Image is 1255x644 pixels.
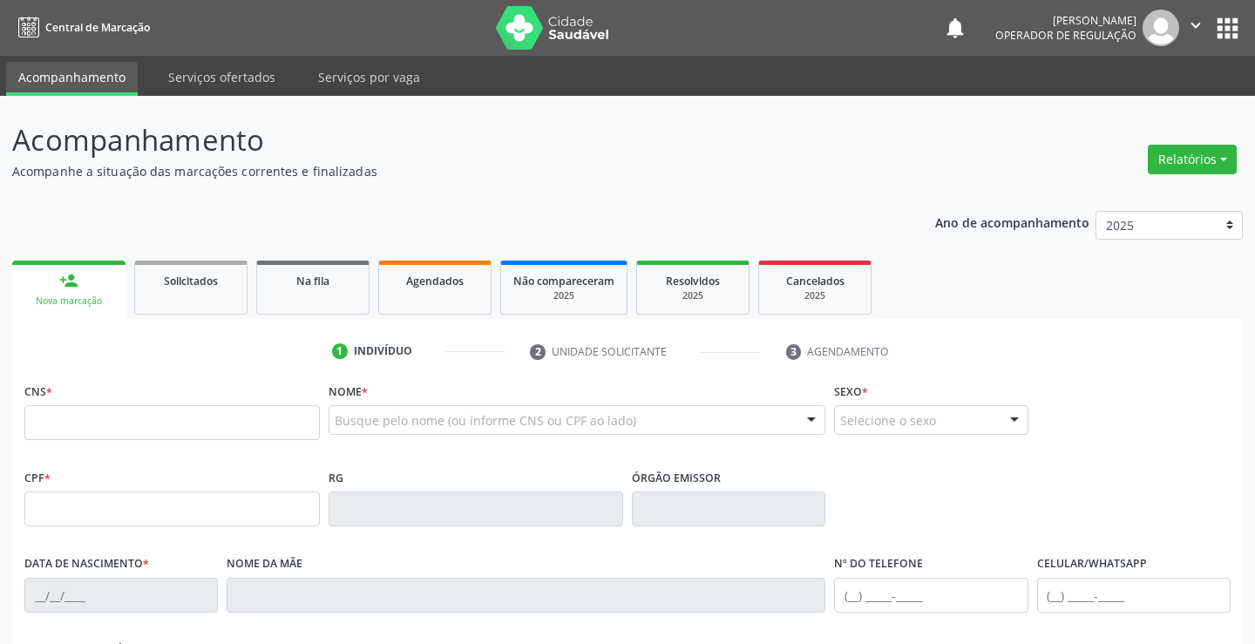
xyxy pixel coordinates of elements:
span: Selecione o sexo [840,411,936,430]
button: notifications [943,16,967,40]
div: 2025 [649,289,736,302]
label: Órgão emissor [632,464,721,491]
span: Não compareceram [513,274,614,288]
div: 1 [332,343,348,359]
label: CPF [24,464,51,491]
i:  [1186,16,1205,35]
span: Busque pelo nome (ou informe CNS ou CPF ao lado) [335,411,636,430]
span: Central de Marcação [45,20,150,35]
button: apps [1212,13,1243,44]
p: Acompanhamento [12,119,873,162]
div: Nova marcação [24,295,113,308]
a: Serviços por vaga [306,62,432,92]
p: Ano de acompanhamento [935,211,1089,233]
div: [PERSON_NAME] [995,13,1136,28]
span: Operador de regulação [995,28,1136,43]
label: Nº do Telefone [834,551,923,578]
input: __/__/____ [24,578,218,613]
label: Sexo [834,378,868,405]
span: Cancelados [786,274,845,288]
input: (__) _____-_____ [1037,578,1231,613]
label: Celular/WhatsApp [1037,551,1147,578]
div: 2025 [513,289,614,302]
button:  [1179,10,1212,46]
input: (__) _____-_____ [834,578,1028,613]
label: CNS [24,378,52,405]
button: Relatórios [1148,145,1237,174]
span: Agendados [406,274,464,288]
label: Data de nascimento [24,551,149,578]
div: Indivíduo [354,343,412,359]
div: person_add [59,271,78,290]
img: img [1143,10,1179,46]
div: 2025 [771,289,858,302]
label: Nome da mãe [227,551,302,578]
label: RG [329,464,343,491]
span: Na fila [296,274,329,288]
p: Acompanhe a situação das marcações correntes e finalizadas [12,162,873,180]
a: Serviços ofertados [156,62,288,92]
a: Central de Marcação [12,13,150,42]
label: Nome [329,378,368,405]
span: Solicitados [164,274,218,288]
span: Resolvidos [666,274,720,288]
a: Acompanhamento [6,62,138,96]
